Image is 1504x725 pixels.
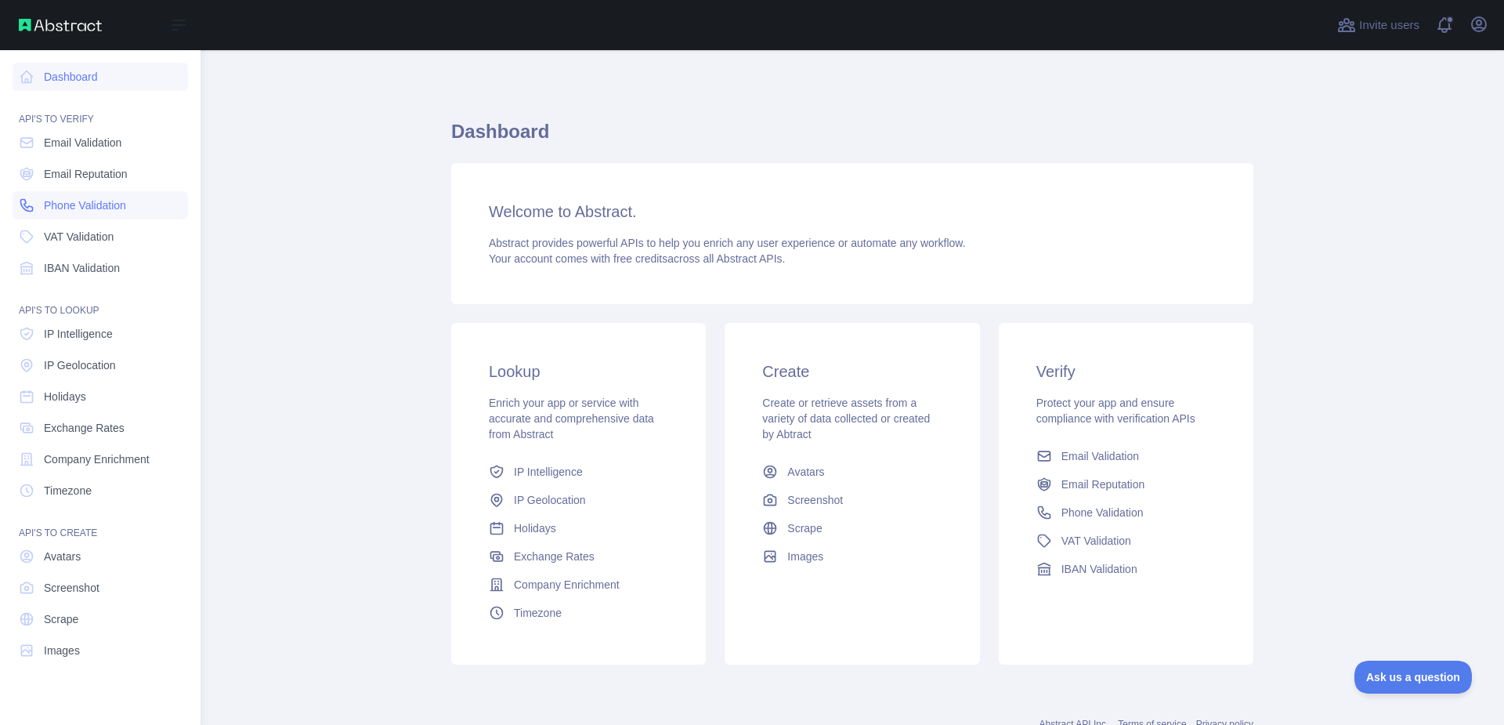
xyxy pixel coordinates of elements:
[451,119,1253,157] h1: Dashboard
[514,549,595,564] span: Exchange Rates
[13,285,188,317] div: API'S TO LOOKUP
[1061,477,1145,492] span: Email Reputation
[483,571,674,599] a: Company Enrichment
[1061,533,1131,549] span: VAT Validation
[13,191,188,219] a: Phone Validation
[44,549,81,564] span: Avatars
[1030,470,1222,498] a: Email Reputation
[13,223,188,251] a: VAT Validation
[44,420,125,436] span: Exchange Rates
[1030,442,1222,470] a: Email Validation
[489,237,966,249] span: Abstract provides powerful APIs to help you enrich any user experience or automate any workflow.
[756,458,948,486] a: Avatars
[756,486,948,514] a: Screenshot
[762,397,930,440] span: Create or retrieve assets from a variety of data collected or created by Abtract
[13,160,188,188] a: Email Reputation
[13,63,188,91] a: Dashboard
[44,135,121,150] span: Email Validation
[44,326,113,342] span: IP Intelligence
[44,260,120,276] span: IBAN Validation
[483,599,674,627] a: Timezone
[13,382,188,411] a: Holidays
[514,577,620,593] span: Company Enrichment
[787,549,823,564] span: Images
[514,520,556,536] span: Holidays
[13,605,188,633] a: Scrape
[13,636,188,665] a: Images
[13,542,188,571] a: Avatars
[44,643,80,658] span: Images
[1334,13,1423,38] button: Invite users
[44,580,99,596] span: Screenshot
[13,414,188,442] a: Exchange Rates
[44,166,128,182] span: Email Reputation
[19,19,102,31] img: Abstract API
[1359,16,1419,34] span: Invite users
[44,389,86,404] span: Holidays
[1030,527,1222,555] a: VAT Validation
[483,542,674,571] a: Exchange Rates
[1036,361,1216,382] h3: Verify
[13,351,188,379] a: IP Geolocation
[1061,505,1144,520] span: Phone Validation
[489,361,668,382] h3: Lookup
[44,198,126,213] span: Phone Validation
[514,605,562,621] span: Timezone
[13,94,188,125] div: API'S TO VERIFY
[1030,498,1222,527] a: Phone Validation
[1061,448,1139,464] span: Email Validation
[514,464,583,480] span: IP Intelligence
[514,492,586,508] span: IP Geolocation
[483,514,674,542] a: Holidays
[1030,555,1222,583] a: IBAN Validation
[1036,397,1195,425] span: Protect your app and ensure compliance with verification APIs
[787,520,822,536] span: Scrape
[762,361,942,382] h3: Create
[756,542,948,571] a: Images
[1061,561,1137,577] span: IBAN Validation
[13,508,188,539] div: API'S TO CREATE
[13,574,188,602] a: Screenshot
[613,252,667,265] span: free credits
[13,477,188,505] a: Timezone
[483,458,674,486] a: IP Intelligence
[44,357,116,373] span: IP Geolocation
[489,252,785,265] span: Your account comes with across all Abstract APIs.
[44,451,150,467] span: Company Enrichment
[787,464,824,480] span: Avatars
[44,611,78,627] span: Scrape
[489,397,654,440] span: Enrich your app or service with accurate and comprehensive data from Abstract
[13,445,188,473] a: Company Enrichment
[44,229,114,245] span: VAT Validation
[756,514,948,542] a: Scrape
[13,129,188,157] a: Email Validation
[13,254,188,282] a: IBAN Validation
[13,320,188,348] a: IP Intelligence
[1354,661,1473,694] iframe: Toggle Customer Support
[44,483,92,498] span: Timezone
[483,486,674,514] a: IP Geolocation
[489,201,1216,223] h3: Welcome to Abstract.
[787,492,843,508] span: Screenshot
